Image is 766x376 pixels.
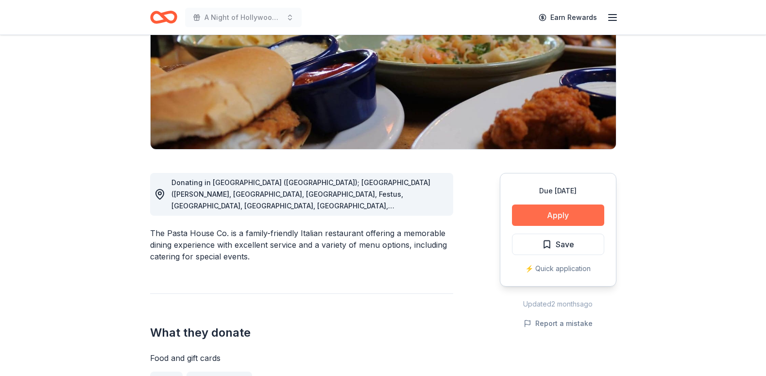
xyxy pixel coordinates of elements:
div: Updated 2 months ago [500,298,616,310]
div: The Pasta House Co. is a family-friendly Italian restaurant offering a memorable dining experienc... [150,227,453,262]
a: Earn Rewards [533,9,603,26]
span: A Night of Hollywood Glamour [204,12,282,23]
div: Due [DATE] [512,185,604,197]
h2: What they donate [150,325,453,341]
span: Donating in [GEOGRAPHIC_DATA] ([GEOGRAPHIC_DATA]); [GEOGRAPHIC_DATA] ([PERSON_NAME], [GEOGRAPHIC_... [171,178,444,222]
span: Save [556,238,574,251]
div: Food and gift cards [150,352,453,364]
button: A Night of Hollywood Glamour [185,8,302,27]
a: Home [150,6,177,29]
button: Apply [512,205,604,226]
div: ⚡️ Quick application [512,263,604,274]
button: Report a mistake [524,318,593,329]
button: Save [512,234,604,255]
